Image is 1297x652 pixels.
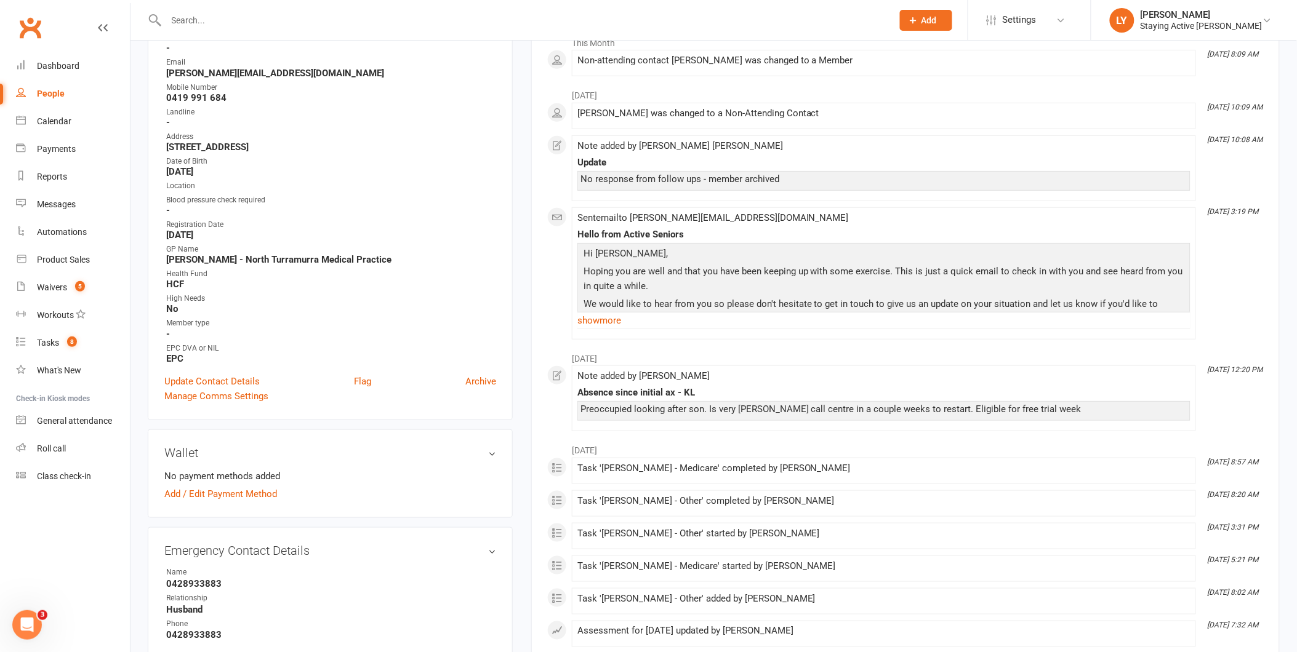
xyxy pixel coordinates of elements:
div: Member type [166,317,496,329]
div: Phone [166,618,268,630]
a: Archive [465,374,496,389]
div: People [37,89,65,98]
div: Relationship [166,592,268,604]
button: Add [900,10,952,31]
div: Task '[PERSON_NAME] - Other' added by [PERSON_NAME] [577,594,1191,604]
div: Messages [37,199,76,209]
a: Dashboard [16,52,130,80]
i: [DATE] 7:32 AM [1208,621,1259,629]
div: No response from follow ups - member archived [580,174,1187,185]
div: [PERSON_NAME] [1141,9,1263,20]
strong: Husband [166,604,496,615]
strong: 0428933883 [166,630,496,641]
a: Workouts [16,301,130,329]
div: Address [166,131,496,143]
strong: [PERSON_NAME] - North Turramurra Medical Practice [166,254,496,265]
div: GP Name [166,244,496,255]
div: High Needs [166,293,496,304]
li: [DATE] [547,437,1264,457]
div: Staying Active [PERSON_NAME] [1141,20,1263,31]
div: What's New [37,365,81,375]
a: Update Contact Details [164,374,260,389]
a: Add / Edit Payment Method [164,487,277,501]
span: Sent email to [PERSON_NAME][EMAIL_ADDRESS][DOMAIN_NAME] [577,212,849,223]
div: Update [577,157,1191,168]
a: Calendar [16,108,130,135]
a: Tasks 8 [16,329,130,357]
div: Health Fund [166,268,496,280]
span: Add [922,15,937,25]
strong: EPC [166,353,496,364]
div: [PERSON_NAME] was changed to a Non-Attending Contact [577,108,1191,119]
div: Name [166,567,268,578]
strong: 0428933883 [166,578,496,589]
div: Date of Birth [166,156,496,167]
a: show more [577,312,1191,329]
strong: - [166,42,496,54]
span: Settings [1003,6,1037,34]
strong: [PERSON_NAME][EMAIL_ADDRESS][DOMAIN_NAME] [166,68,496,79]
span: 8 [67,336,77,347]
a: Reports [16,163,130,191]
div: Task '[PERSON_NAME] - Medicare' started by [PERSON_NAME] [577,561,1191,571]
div: Class check-in [37,471,91,481]
div: Tasks [37,338,59,348]
div: Workouts [37,310,74,320]
li: No payment methods added [164,469,496,483]
a: Manage Comms Settings [164,389,268,404]
div: Preoccupied looking after son. Is very [PERSON_NAME] call centre in a couple weeks to restart. El... [580,404,1187,415]
div: Blood pressure check required [166,194,496,206]
li: [DATE] [547,346,1264,365]
strong: [DATE] [166,166,496,177]
div: Landline [166,106,496,118]
i: [DATE] 3:19 PM [1208,207,1259,216]
strong: [DATE] [166,229,496,241]
div: Email [166,57,496,68]
div: Task '[PERSON_NAME] - Other' completed by [PERSON_NAME] [577,496,1191,506]
strong: [STREET_ADDRESS] [166,141,496,153]
div: Payments [37,144,76,154]
div: Waivers [37,282,67,292]
a: Payments [16,135,130,163]
div: Registration Date [166,219,496,231]
a: Clubworx [15,12,46,43]
i: [DATE] 3:31 PM [1208,523,1259,531]
div: Dashboard [37,61,79,71]
i: [DATE] 5:21 PM [1208,555,1259,564]
i: [DATE] 10:08 AM [1208,135,1263,144]
a: General attendance kiosk mode [16,407,130,435]
i: [DATE] 8:57 AM [1208,458,1259,466]
div: Note added by [PERSON_NAME] [577,371,1191,381]
input: Search... [163,12,884,29]
a: Class kiosk mode [16,463,130,490]
i: [DATE] 8:20 AM [1208,490,1259,499]
div: Task '[PERSON_NAME] - Medicare' completed by [PERSON_NAME] [577,463,1191,474]
i: [DATE] 12:20 PM [1208,365,1263,374]
p: Hoping you are well and that you have been keeping up with some exercise. This is just a quick em... [580,264,1187,296]
div: Note added by [PERSON_NAME] [PERSON_NAME] [577,141,1191,151]
div: Task '[PERSON_NAME] - Other' started by [PERSON_NAME] [577,528,1191,539]
span: , [666,248,668,259]
div: Calendar [37,116,71,126]
strong: HCF [166,279,496,290]
span: We would like to hear from you so please don't hesitate to get in touch to give us an update on y... [584,298,1158,324]
a: Flag [354,374,371,389]
p: Hi [PERSON_NAME] [580,246,1187,264]
a: Roll call [16,435,130,463]
strong: No [166,303,496,314]
i: [DATE] 8:09 AM [1208,50,1259,58]
i: [DATE] 10:09 AM [1208,103,1263,111]
div: Non-attending contact [PERSON_NAME] was changed to a Member [577,55,1191,66]
div: Hello from Active Seniors [577,229,1191,240]
a: Product Sales [16,246,130,274]
strong: 0419 991 684 [166,92,496,103]
div: Mobile Number [166,82,496,93]
span: 3 [38,610,47,620]
strong: - [166,117,496,128]
i: [DATE] 8:02 AM [1208,588,1259,597]
li: [DATE] [547,82,1264,102]
h3: Emergency Contact Details [164,544,496,557]
a: Messages [16,191,130,218]
div: Assessment for [DATE] updated by [PERSON_NAME] [577,626,1191,637]
div: Roll call [37,443,66,453]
